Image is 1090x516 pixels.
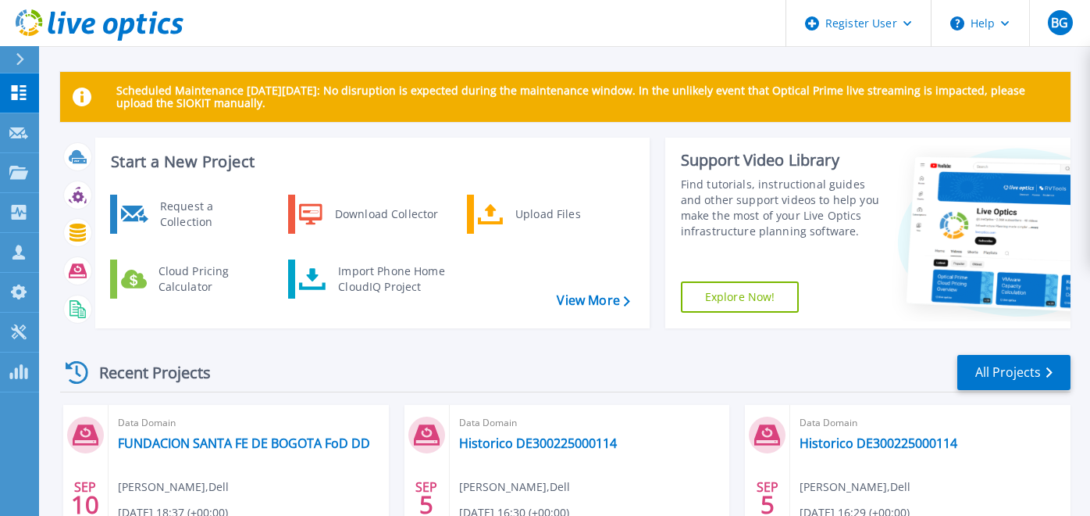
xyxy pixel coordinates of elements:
[71,498,99,511] span: 10
[459,414,721,432] span: Data Domain
[118,414,379,432] span: Data Domain
[151,263,266,295] div: Cloud Pricing Calculator
[60,353,232,392] div: Recent Projects
[761,498,775,511] span: 5
[800,435,957,451] a: Historico DE300225000114
[111,153,629,170] h3: Start a New Project
[681,281,800,313] a: Explore Now!
[957,355,1070,390] a: All Projects
[467,195,627,234] a: Upload Files
[288,195,448,234] a: Download Collector
[800,414,1061,432] span: Data Domain
[118,435,370,451] a: FUNDACION SANTA FE DE BOGOTA FoD DD
[800,478,910,496] span: [PERSON_NAME] , Dell
[110,260,270,299] a: Cloud Pricing Calculator
[152,199,266,230] div: Request a Collection
[681,150,883,170] div: Support Video Library
[508,199,623,230] div: Upload Files
[327,199,445,230] div: Download Collector
[459,435,617,451] a: Historico DE300225000114
[118,478,229,496] span: [PERSON_NAME] , Dell
[557,293,629,308] a: View More
[116,84,1058,109] p: Scheduled Maintenance [DATE][DATE]: No disruption is expected during the maintenance window. In t...
[110,195,270,234] a: Request a Collection
[459,478,570,496] span: [PERSON_NAME] , Dell
[330,263,452,295] div: Import Phone Home CloudIQ Project
[419,498,433,511] span: 5
[681,177,883,239] div: Find tutorials, instructional guides and other support videos to help you make the most of your L...
[1051,16,1068,29] span: BG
